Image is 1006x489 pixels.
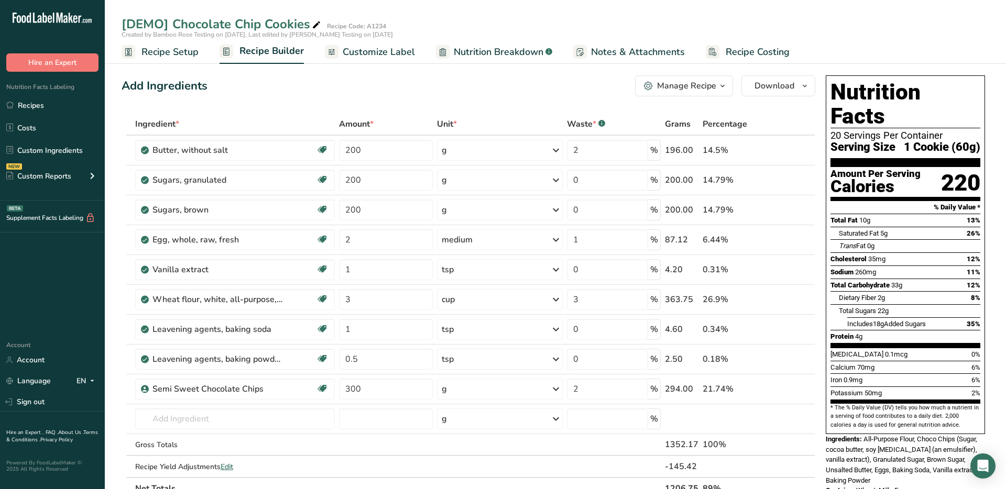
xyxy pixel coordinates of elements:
[830,201,980,214] section: % Daily Value *
[741,75,815,96] button: Download
[58,429,83,436] a: About Us .
[830,179,921,194] div: Calories
[967,216,980,224] span: 13%
[436,40,552,64] a: Nutrition Breakdown
[122,77,207,95] div: Add Ingredients
[867,242,874,250] span: 0g
[665,460,698,473] div: -145.42
[703,234,766,246] div: 6.44%
[885,350,907,358] span: 0.1mcg
[635,75,733,96] button: Manage Recipe
[868,255,885,263] span: 35mg
[703,174,766,186] div: 14.79%
[573,40,685,64] a: Notes & Attachments
[152,144,283,157] div: Butter, without salt
[6,429,43,436] a: Hire an Expert .
[878,294,885,302] span: 2g
[665,144,698,157] div: 196.00
[220,39,304,64] a: Recipe Builder
[839,307,876,315] span: Total Sugars
[967,255,980,263] span: 12%
[703,293,766,306] div: 26.9%
[591,45,685,59] span: Notes & Attachments
[826,435,977,484] span: All-Purpose Flour, Choco Chips (Sugar, cocoa butter, soy [MEDICAL_DATA] (an emulsifier), vanilla ...
[703,438,766,451] div: 100%
[141,45,199,59] span: Recipe Setup
[830,80,980,128] h1: Nutrition Facts
[830,332,854,340] span: Protein
[971,350,980,358] span: 0%
[830,255,867,263] span: Cholesterol
[703,383,766,395] div: 21.74%
[437,118,457,130] span: Unit
[859,216,870,224] span: 10g
[665,204,698,216] div: 200.00
[839,229,879,237] span: Saturated Fat
[665,174,698,186] div: 200.00
[830,363,856,371] span: Calcium
[657,80,716,92] div: Manage Recipe
[855,268,876,276] span: 260mg
[865,389,882,397] span: 50mg
[40,436,73,443] a: Privacy Policy
[970,453,996,479] div: Open Intercom Messenger
[971,363,980,371] span: 6%
[152,293,283,306] div: Wheat flour, white, all-purpose, self-rising, enriched
[327,21,386,31] div: Recipe Code: A1234
[830,404,980,429] section: * The % Daily Value (DV) tells you how much a nutrient in a serving of food contributes to a dail...
[830,389,863,397] span: Potassium
[46,429,58,436] a: FAQ .
[857,363,874,371] span: 70mg
[844,376,862,384] span: 0.9mg
[830,350,883,358] span: [MEDICAL_DATA]
[665,438,698,451] div: 1352.17
[135,461,335,472] div: Recipe Yield Adjustments
[967,229,980,237] span: 26%
[830,130,980,141] div: 20 Servings Per Container
[442,323,454,336] div: tsp
[706,40,790,64] a: Recipe Costing
[665,293,698,306] div: 363.75
[6,171,71,182] div: Custom Reports
[135,439,335,450] div: Gross Totals
[152,263,283,276] div: Vanilla extract
[830,141,895,154] span: Serving Size
[971,376,980,384] span: 6%
[567,118,605,130] div: Waste
[152,383,283,395] div: Semi Sweet Chocolate Chips
[665,353,698,365] div: 2.50
[442,353,454,365] div: tsp
[971,294,980,302] span: 8%
[152,204,283,216] div: Sugars, brown
[847,320,926,328] span: Includes Added Sugars
[967,320,980,328] span: 35%
[122,40,199,64] a: Recipe Setup
[152,323,283,336] div: Leavening agents, baking soda
[152,234,283,246] div: Egg, whole, raw, fresh
[855,332,862,340] span: 4g
[442,413,447,425] div: g
[839,294,876,302] span: Dietary Fiber
[122,30,393,39] span: Created by Bamboo Rose Testing on [DATE], Last edited by [PERSON_NAME] Testing on [DATE]
[6,372,51,390] a: Language
[442,263,454,276] div: tsp
[891,281,902,289] span: 33g
[830,169,921,179] div: Amount Per Serving
[703,204,766,216] div: 14.79%
[442,383,447,395] div: g
[880,229,888,237] span: 5g
[830,268,854,276] span: Sodium
[239,44,304,58] span: Recipe Builder
[826,435,862,443] span: Ingredients:
[878,307,889,315] span: 22g
[6,53,99,72] button: Hire an Expert
[135,408,335,429] input: Add Ingredient
[703,353,766,365] div: 0.18%
[7,205,23,212] div: BETA
[839,242,866,250] span: Fat
[703,144,766,157] div: 14.5%
[442,234,473,246] div: medium
[442,204,447,216] div: g
[442,293,455,306] div: cup
[830,281,890,289] span: Total Carbohydrate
